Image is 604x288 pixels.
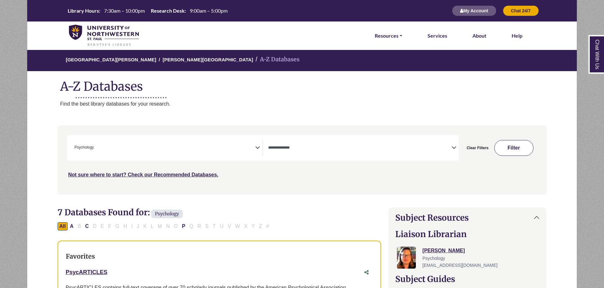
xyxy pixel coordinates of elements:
h3: Favorites [66,253,373,260]
a: Services [428,32,447,40]
nav: breadcrumb [27,49,577,71]
button: Filter Results A [68,222,76,230]
li: Psychology [72,144,94,150]
li: A-Z Databases [253,55,299,64]
button: Clear Filters [463,140,493,156]
a: [PERSON_NAME] [422,248,465,253]
a: [GEOGRAPHIC_DATA][PERSON_NAME] [66,56,156,62]
span: 7 Databases Found for: [58,207,150,218]
h2: Subject Guides [395,274,540,284]
a: Not sure where to start? Check our Recommended Databases. [68,172,219,177]
a: PsycARTICLES [66,269,108,275]
button: Filter Results C [83,222,91,230]
div: Alpha-list to filter by first letter of database name [58,223,272,229]
h2: Liaison Librarian [395,229,540,239]
a: Chat 24/7 [503,8,539,13]
span: [EMAIL_ADDRESS][DOMAIN_NAME] [422,263,497,268]
span: Psychology [75,144,94,150]
a: Help [512,32,522,40]
a: Hours Today [65,7,230,15]
button: Subject Resources [389,208,546,228]
a: Resources [375,32,402,40]
button: My Account [452,5,496,16]
img: library_home [69,25,139,47]
button: Share this database [360,267,373,279]
button: Chat 24/7 [503,5,539,16]
button: All [58,222,68,230]
button: Submit for Search Results [494,140,533,156]
table: Hours Today [65,7,230,13]
p: Find the best library databases for your research. [60,100,577,108]
img: Jessica Moore [397,247,416,269]
span: 7:30am – 10:00pm [104,8,145,14]
button: Filter Results P [180,222,187,230]
textarea: Search [95,146,98,151]
textarea: Search [268,146,452,151]
span: Psychology [422,256,445,261]
th: Library Hours: [65,7,101,14]
h1: A-Z Databases [27,74,577,94]
a: [PERSON_NAME][GEOGRAPHIC_DATA] [163,56,253,62]
a: My Account [452,8,496,13]
a: About [472,32,486,40]
span: 9:00am – 5:00pm [190,8,228,14]
th: Research Desk: [148,7,186,14]
span: Psychology [151,210,183,218]
nav: Search filters [58,126,547,194]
